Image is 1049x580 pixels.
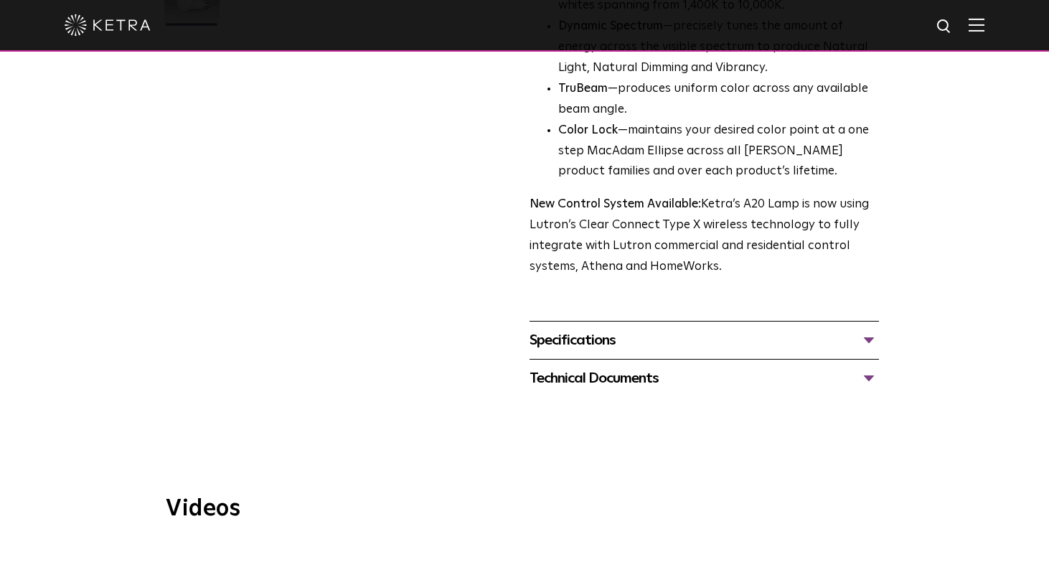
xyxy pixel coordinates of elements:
[558,124,618,136] strong: Color Lock
[969,18,984,32] img: Hamburger%20Nav.svg
[936,18,954,36] img: search icon
[65,14,151,36] img: ketra-logo-2019-white
[530,367,879,390] div: Technical Documents
[530,198,701,210] strong: New Control System Available:
[530,329,879,352] div: Specifications
[166,497,883,520] h3: Videos
[558,79,879,121] li: —produces uniform color across any available beam angle.
[558,83,608,95] strong: TruBeam
[530,195,879,278] p: Ketra’s A20 Lamp is now using Lutron’s Clear Connect Type X wireless technology to fully integrat...
[558,121,879,183] li: —maintains your desired color point at a one step MacAdam Ellipse across all [PERSON_NAME] produc...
